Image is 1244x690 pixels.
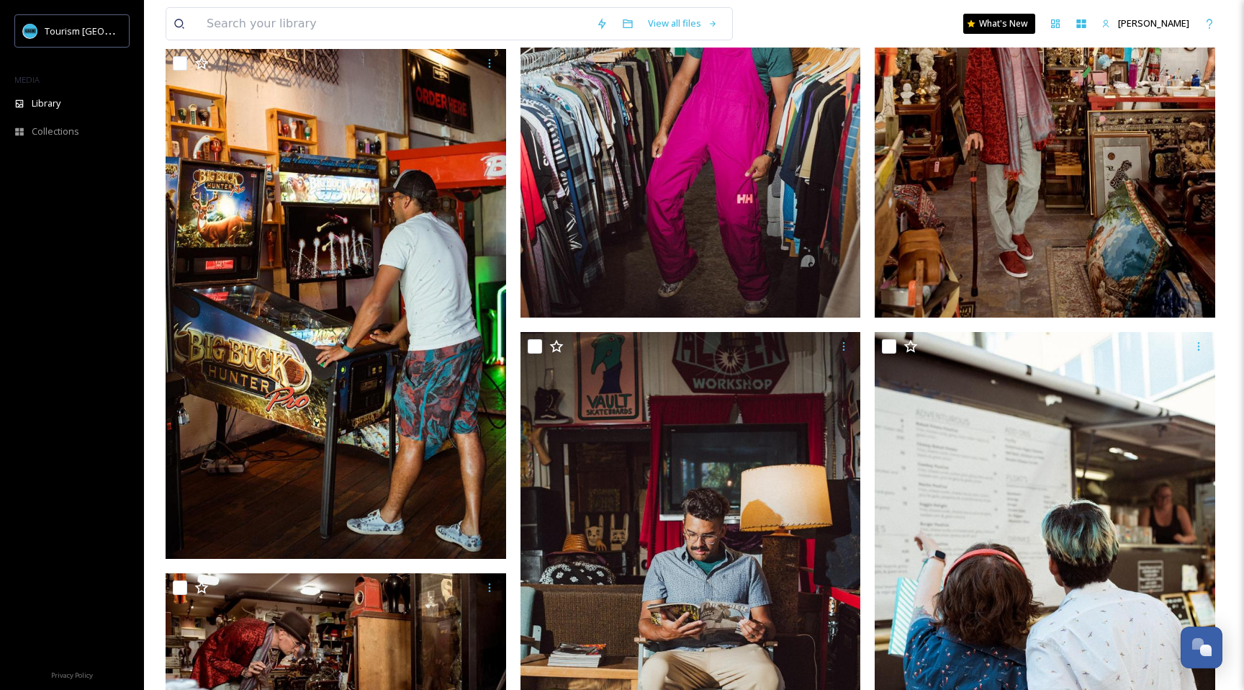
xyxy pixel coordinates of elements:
span: Tourism [GEOGRAPHIC_DATA] [45,24,173,37]
img: tourism_nanaimo_logo.jpeg [23,24,37,38]
a: What's New [963,14,1035,34]
span: Library [32,97,60,110]
span: Privacy Policy [51,671,93,680]
button: Open Chat [1181,627,1222,668]
span: [PERSON_NAME] [1118,17,1189,30]
a: View all files [641,9,725,37]
input: Search your library [199,8,589,40]
img: TourNan.2-17.jpg [166,48,506,559]
a: Privacy Policy [51,666,93,683]
span: MEDIA [14,74,40,85]
span: Collections [32,125,79,138]
a: [PERSON_NAME] [1094,9,1196,37]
